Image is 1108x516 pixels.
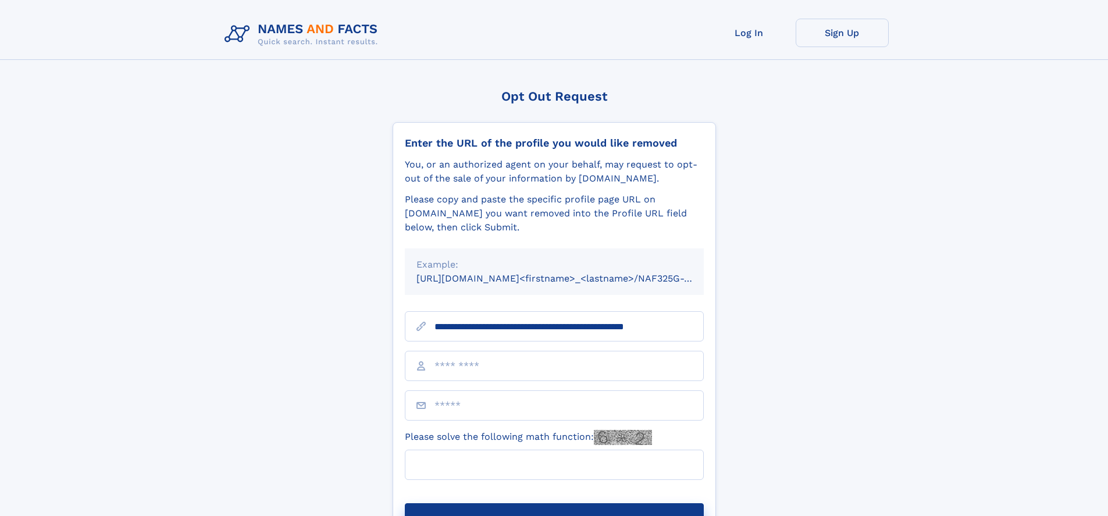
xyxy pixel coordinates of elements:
[220,19,387,50] img: Logo Names and Facts
[416,258,692,272] div: Example:
[405,430,652,445] label: Please solve the following math function:
[405,193,704,234] div: Please copy and paste the specific profile page URL on [DOMAIN_NAME] you want removed into the Pr...
[416,273,726,284] small: [URL][DOMAIN_NAME]<firstname>_<lastname>/NAF325G-xxxxxxxx
[703,19,796,47] a: Log In
[405,158,704,186] div: You, or an authorized agent on your behalf, may request to opt-out of the sale of your informatio...
[405,137,704,150] div: Enter the URL of the profile you would like removed
[393,89,716,104] div: Opt Out Request
[796,19,889,47] a: Sign Up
